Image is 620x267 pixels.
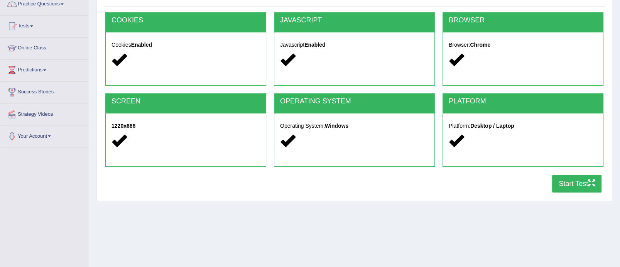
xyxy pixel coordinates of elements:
[111,42,260,48] h5: Cookies
[280,42,429,48] h5: Javascript
[280,123,429,129] h5: Operating System:
[0,125,88,145] a: Your Account
[325,123,348,129] strong: Windows
[111,17,260,24] h2: COOKIES
[0,15,88,35] a: Tests
[552,175,601,193] button: Start Test
[0,37,88,57] a: Online Class
[449,17,597,24] h2: BROWSER
[111,123,135,129] strong: 1220x686
[304,42,325,48] strong: Enabled
[449,98,597,105] h2: PLATFORM
[111,98,260,105] h2: SCREEN
[0,81,88,101] a: Success Stories
[280,98,429,105] h2: OPERATING SYSTEM
[449,123,597,129] h5: Platform:
[470,123,514,129] strong: Desktop / Laptop
[470,42,490,48] strong: Chrome
[280,17,429,24] h2: JAVASCRIPT
[0,59,88,79] a: Predictions
[0,103,88,123] a: Strategy Videos
[449,42,597,48] h5: Browser:
[131,42,152,48] strong: Enabled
